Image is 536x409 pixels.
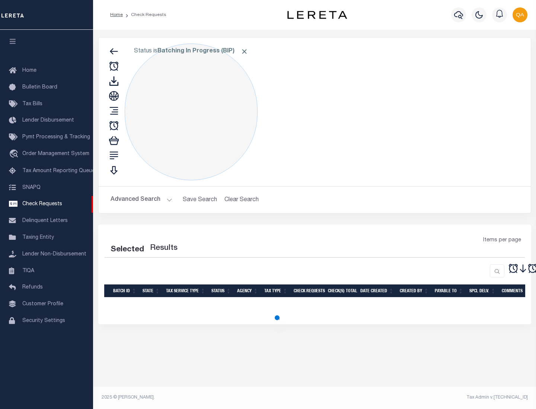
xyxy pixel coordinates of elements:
[22,151,89,157] span: Order Management System
[96,394,315,401] div: 2025 © [PERSON_NAME].
[240,48,248,55] span: Click to Remove
[150,242,178,254] label: Results
[178,193,221,207] button: Save Search
[9,149,21,159] i: travel_explore
[111,244,144,256] div: Selected
[208,284,234,297] th: Status
[140,284,163,297] th: State
[22,302,63,307] span: Customer Profile
[22,168,95,174] span: Tax Amount Reporting Queue
[22,218,68,223] span: Delinquent Letters
[22,268,34,273] span: TIQA
[22,285,43,290] span: Refunds
[499,284,532,297] th: Comments
[110,284,140,297] th: Batch Id
[432,284,466,297] th: Payable To
[397,284,432,297] th: Created By
[234,284,261,297] th: Agency
[22,252,86,257] span: Lender Non-Disbursement
[22,318,65,323] span: Security Settings
[22,185,41,190] span: SNAPQ
[22,135,90,140] span: Pymt Processing & Tracking
[261,284,291,297] th: Tax Type
[110,13,123,17] a: Home
[22,235,54,240] span: Taxing Entity
[123,12,166,18] li: Check Requests
[320,394,528,401] div: Tax Admin v.[TECHNICAL_ID]
[22,202,62,207] span: Check Requests
[125,44,258,180] div: Click to Edit
[22,68,36,73] span: Home
[22,118,74,123] span: Lender Disbursement
[513,7,527,22] img: svg+xml;base64,PHN2ZyB4bWxucz0iaHR0cDovL3d3dy53My5vcmcvMjAwMC9zdmciIHBvaW50ZXItZXZlbnRzPSJub25lIi...
[483,236,521,245] span: Items per page
[287,11,347,19] img: logo-dark.svg
[221,193,262,207] button: Clear Search
[357,284,397,297] th: Date Created
[466,284,499,297] th: Spcl Delv.
[22,102,42,107] span: Tax Bills
[291,284,325,297] th: Check Requests
[22,85,57,90] span: Bulletin Board
[325,284,357,297] th: Check(s) Total
[157,48,248,54] b: Batching In Progress (BIP)
[163,284,208,297] th: Tax Service Type
[111,193,172,207] button: Advanced Search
